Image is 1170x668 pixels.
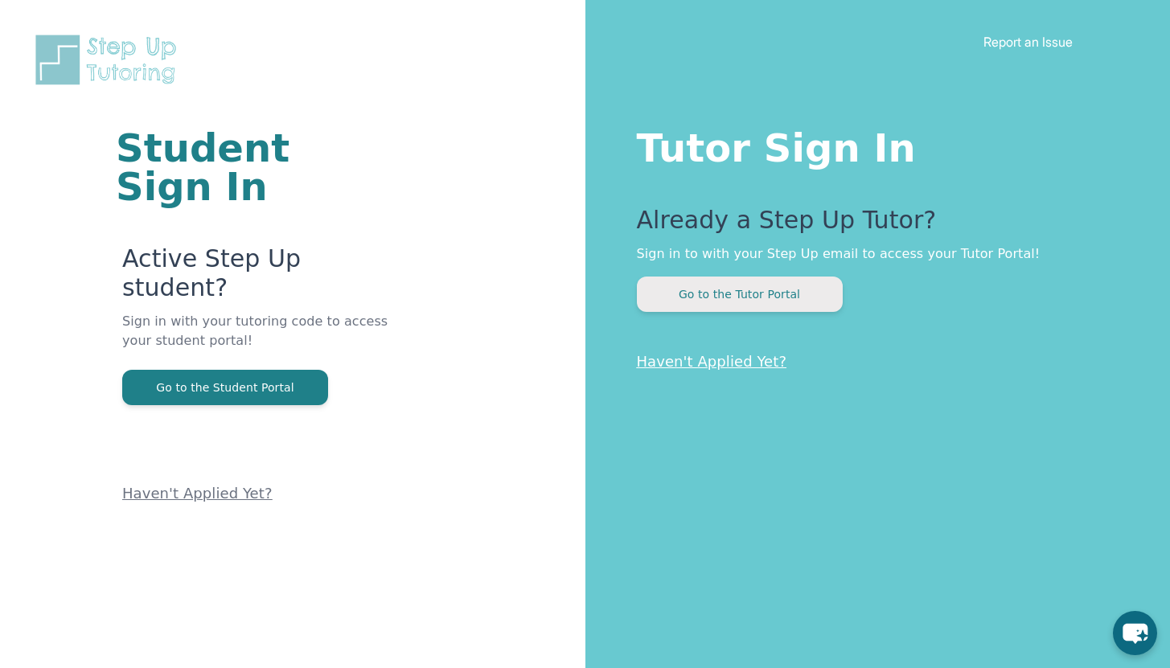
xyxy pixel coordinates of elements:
a: Haven't Applied Yet? [122,485,273,502]
button: Go to the Student Portal [122,370,328,405]
a: Go to the Tutor Portal [637,286,843,301]
h1: Tutor Sign In [637,122,1106,167]
a: Report an Issue [983,34,1073,50]
p: Sign in with your tutoring code to access your student portal! [122,312,392,370]
a: Haven't Applied Yet? [637,353,787,370]
button: chat-button [1113,611,1157,655]
img: Step Up Tutoring horizontal logo [32,32,187,88]
p: Active Step Up student? [122,244,392,312]
a: Go to the Student Portal [122,379,328,395]
p: Already a Step Up Tutor? [637,206,1106,244]
p: Sign in to with your Step Up email to access your Tutor Portal! [637,244,1106,264]
button: Go to the Tutor Portal [637,277,843,312]
h1: Student Sign In [116,129,392,206]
